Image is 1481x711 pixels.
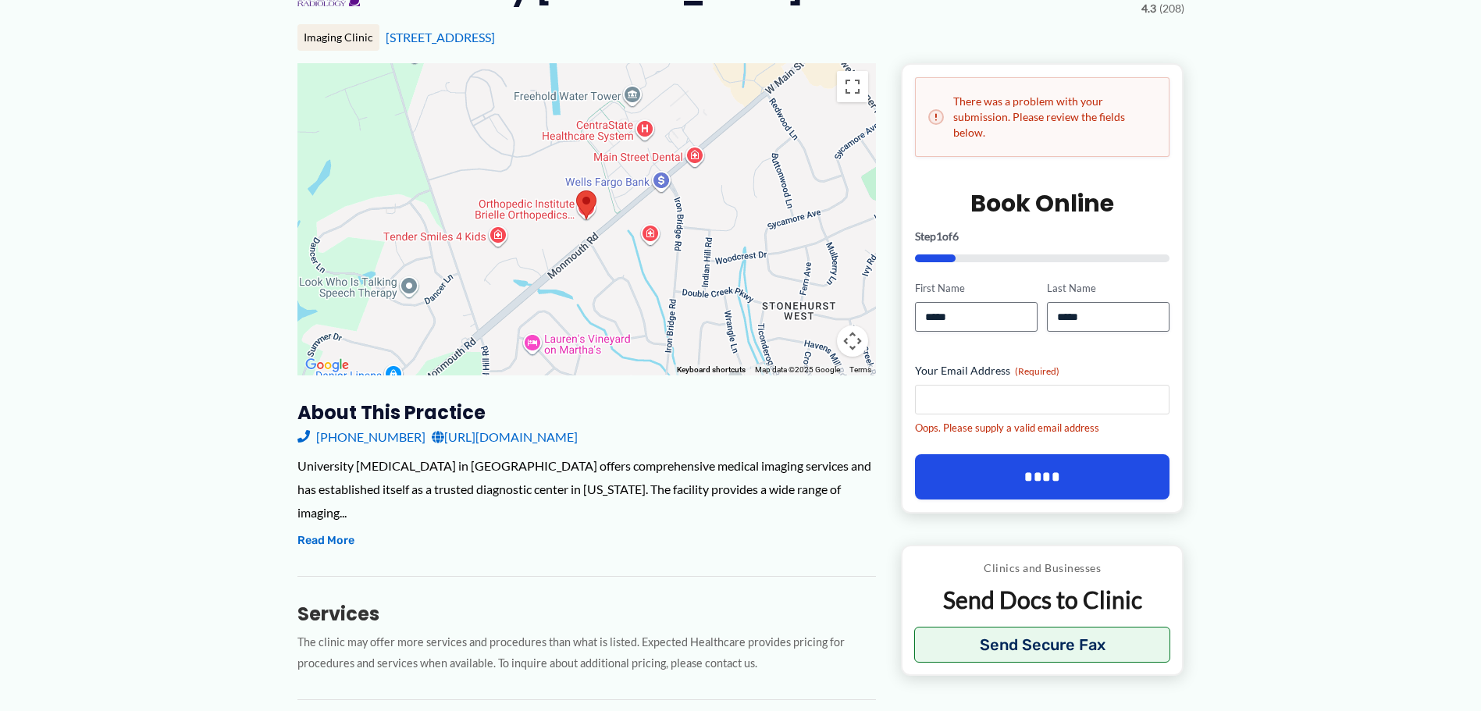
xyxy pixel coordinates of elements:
span: Map data ©2025 Google [755,365,840,374]
p: Step of [915,231,1170,242]
button: Send Secure Fax [914,627,1171,663]
span: 1 [936,229,942,243]
label: Last Name [1047,281,1169,296]
button: Map camera controls [837,325,868,357]
span: 6 [952,229,959,243]
a: [PHONE_NUMBER] [297,425,425,449]
label: First Name [915,281,1038,296]
a: [STREET_ADDRESS] [386,30,495,44]
span: (Required) [1015,365,1059,377]
button: Toggle fullscreen view [837,71,868,102]
a: Terms (opens in new tab) [849,365,871,374]
div: Oops. Please supply a valid email address [915,421,1170,435]
p: Clinics and Businesses [914,558,1171,578]
button: Keyboard shortcuts [677,364,746,375]
h3: Services [297,602,876,626]
label: Your Email Address [915,363,1170,379]
img: Google [301,355,353,375]
h2: There was a problem with your submission. Please review the fields below. [928,94,1157,140]
h2: Book Online [915,188,1170,219]
button: Read More [297,531,354,550]
div: University [MEDICAL_DATA] in [GEOGRAPHIC_DATA] offers comprehensive medical imaging services and ... [297,454,876,524]
a: [URL][DOMAIN_NAME] [432,425,578,449]
div: Imaging Clinic [297,24,379,51]
p: Send Docs to Clinic [914,585,1171,615]
p: The clinic may offer more services and procedures than what is listed. Expected Healthcare provid... [297,632,876,674]
a: Open this area in Google Maps (opens a new window) [301,355,353,375]
h3: About this practice [297,400,876,425]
